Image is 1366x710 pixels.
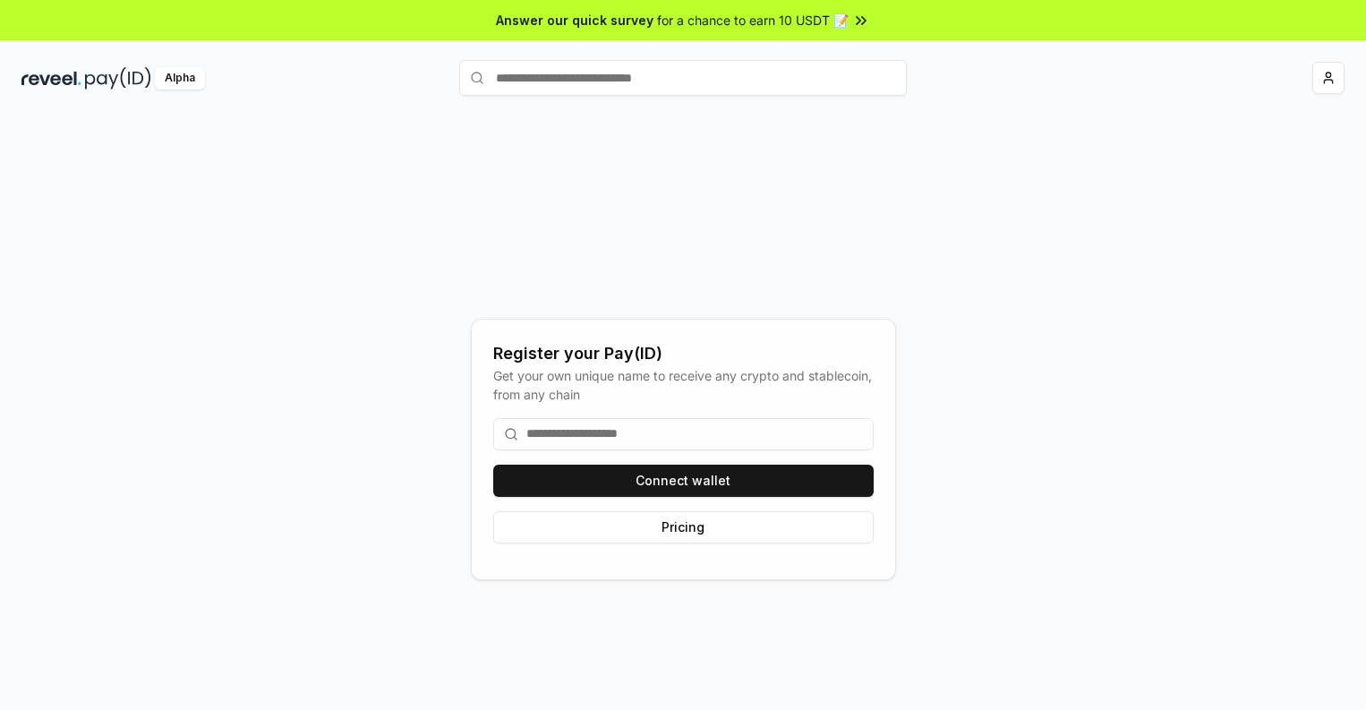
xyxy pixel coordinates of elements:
img: pay_id [85,67,151,90]
button: Pricing [493,511,874,543]
div: Alpha [155,67,205,90]
img: reveel_dark [21,67,81,90]
span: for a chance to earn 10 USDT 📝 [657,11,849,30]
div: Get your own unique name to receive any crypto and stablecoin, from any chain [493,366,874,404]
button: Connect wallet [493,465,874,497]
span: Answer our quick survey [496,11,653,30]
div: Register your Pay(ID) [493,341,874,366]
